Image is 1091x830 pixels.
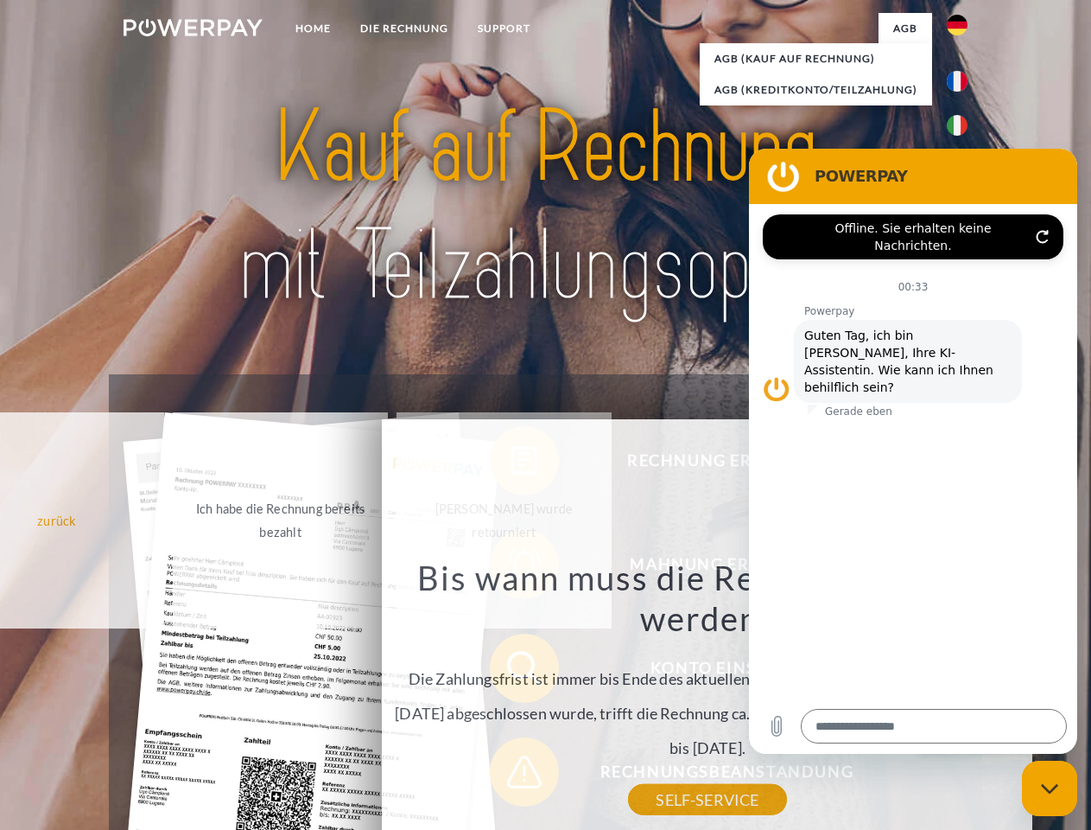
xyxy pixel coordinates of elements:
[879,13,932,44] a: agb
[346,13,463,44] a: DIE RECHNUNG
[700,74,932,105] a: AGB (Kreditkonto/Teilzahlung)
[392,557,1023,800] div: Die Zahlungsfrist ist immer bis Ende des aktuellen Monats. Wenn die Bestellung z.B. am [DATE] abg...
[392,557,1023,640] h3: Bis wann muss die Rechnung bezahlt werden?
[947,115,967,136] img: it
[700,43,932,74] a: AGB (Kauf auf Rechnung)
[628,784,786,815] a: SELF-SERVICE
[124,19,263,36] img: logo-powerpay-white.svg
[749,149,1077,754] iframe: Messaging-Fenster
[281,13,346,44] a: Home
[463,13,545,44] a: SUPPORT
[947,71,967,92] img: fr
[183,497,377,544] div: Ich habe die Rechnung bereits bezahlt
[1022,761,1077,816] iframe: Schaltfläche zum Öffnen des Messaging-Fensters; Konversation läuft
[165,83,926,331] img: title-powerpay_de.svg
[947,15,967,35] img: de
